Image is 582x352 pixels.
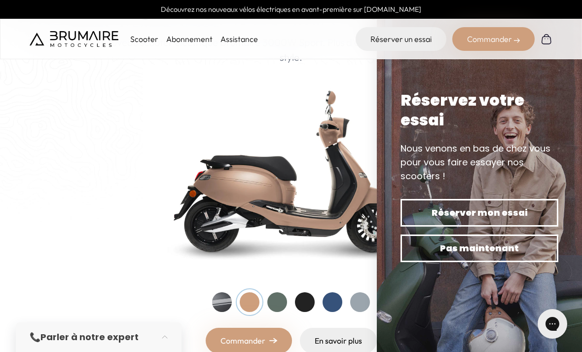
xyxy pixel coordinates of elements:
a: Assistance [220,34,258,44]
div: Commander [452,27,535,51]
img: right-arrow-2.png [514,38,520,43]
img: Panier [541,33,552,45]
iframe: Gorgias live chat messenger [533,306,572,342]
img: right-arrow.png [269,338,277,344]
img: Brumaire Motocycles [30,31,118,47]
a: Réserver un essai [356,27,446,51]
p: Scooter [130,33,158,45]
a: Abonnement [166,34,213,44]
